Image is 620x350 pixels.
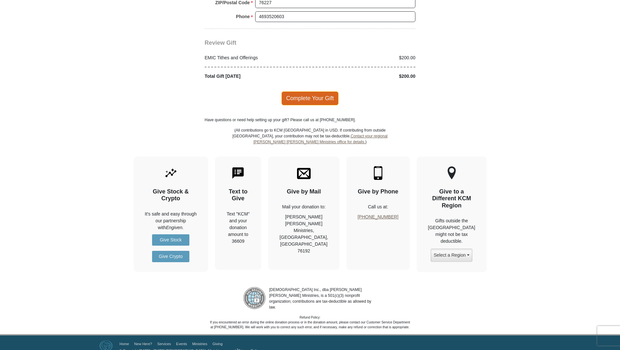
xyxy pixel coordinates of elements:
[371,166,385,180] img: mobile.svg
[310,54,419,61] div: $200.00
[205,40,236,46] span: Review Gift
[152,251,189,262] a: Give Crypto
[266,287,377,310] p: [DEMOGRAPHIC_DATA] Inc., dba [PERSON_NAME] [PERSON_NAME] Ministries, is a 501(c)(3) nonprofit org...
[164,166,178,180] img: give-by-stock.svg
[232,127,388,157] p: (All contributions go to KCM [GEOGRAPHIC_DATA] in USD. If contributing from outside [GEOGRAPHIC_D...
[201,54,310,61] div: EMIC Tithes and Offerings
[226,211,250,245] div: Text "KCM" and your donation amount to 36609
[428,217,475,245] p: Gifts outside the [GEOGRAPHIC_DATA] might not be tax deductible.
[231,166,245,180] img: text-to-give.svg
[166,225,184,230] i: Engiven.
[280,204,328,210] p: Mail your donation to:
[358,188,399,195] h4: Give by Phone
[152,234,189,246] a: Give Stock
[243,287,266,309] img: refund-policy
[297,166,311,180] img: envelope.svg
[176,342,187,346] a: Events
[145,211,197,231] p: It's safe and easy through our partnership with
[157,342,171,346] a: Services
[447,166,456,180] img: other-region
[212,342,222,346] a: Giving
[280,188,328,195] h4: Give by Mail
[205,117,415,123] p: Have questions or need help setting up your gift? Please call us at [PHONE_NUMBER].
[431,249,472,262] button: Select a Region
[236,12,250,21] strong: Phone
[192,342,207,346] a: Ministries
[358,204,399,210] p: Call us at:
[226,188,250,202] h4: Text to Give
[201,73,310,80] div: Total Gift [DATE]
[134,342,152,346] a: New Here?
[120,342,129,346] a: Home
[280,214,328,254] p: [PERSON_NAME] [PERSON_NAME] Ministries, [GEOGRAPHIC_DATA], [GEOGRAPHIC_DATA] 76192
[145,188,197,202] h4: Give Stock & Crypto
[209,315,411,330] p: Refund Policy: If you encountered an error during the online donation process or in the donation ...
[310,73,419,80] div: $200.00
[281,91,339,105] span: Complete Your Gift
[358,214,399,219] a: [PHONE_NUMBER]
[428,188,475,209] h4: Give to a Different KCM Region
[253,134,387,144] a: Contact your regional [PERSON_NAME] [PERSON_NAME] Ministries office for details.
